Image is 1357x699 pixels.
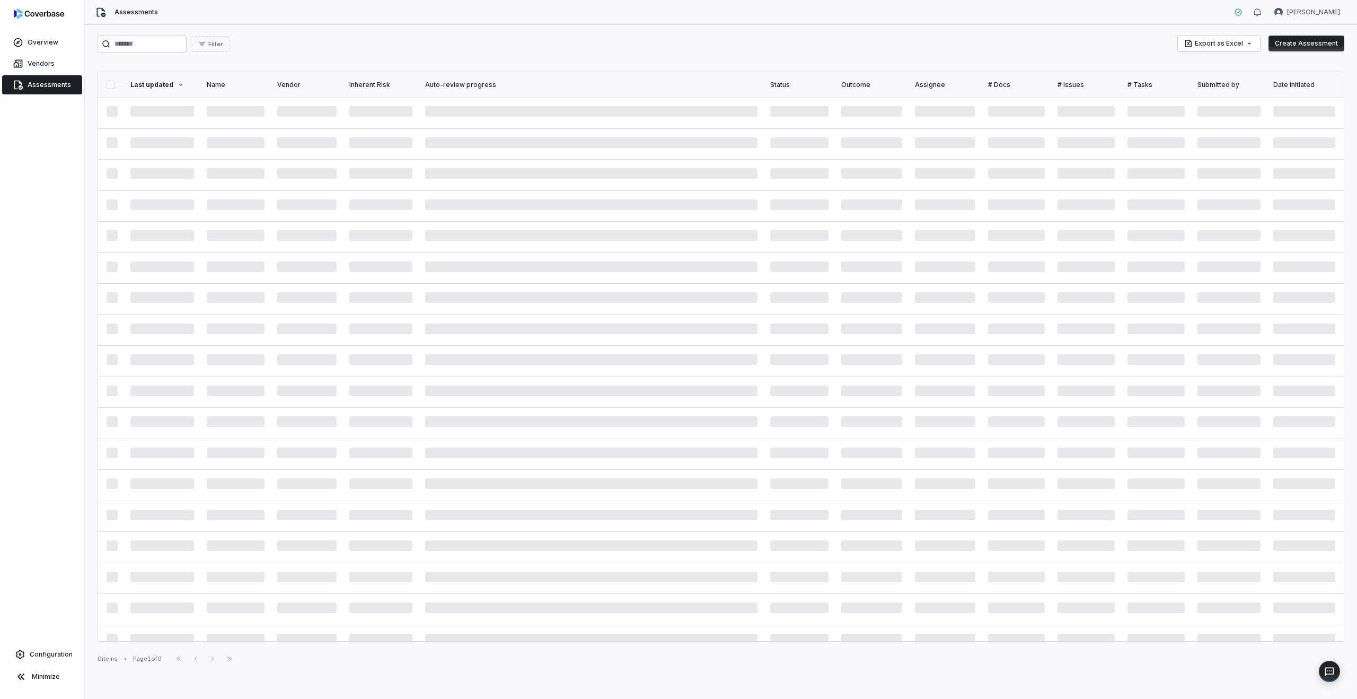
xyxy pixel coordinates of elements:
a: Vendors [2,54,82,73]
div: Assignee [915,81,976,89]
div: Status [770,81,829,89]
button: Export as Excel [1178,36,1260,51]
div: 0 items [98,655,118,663]
span: Assessments [28,81,71,89]
div: Page 1 of 0 [133,655,162,663]
div: # Issues [1058,81,1115,89]
span: Assessments [114,8,158,16]
div: Last updated [130,81,194,89]
img: logo-D7KZi-bG.svg [14,8,64,19]
div: • [124,655,127,662]
span: Minimize [32,672,60,681]
button: Filter [191,36,230,52]
a: Assessments [2,75,82,94]
span: Overview [28,38,58,47]
button: Minimize [4,666,80,687]
span: Filter [208,40,223,48]
a: Configuration [4,645,80,664]
button: Create Assessment [1268,36,1344,51]
div: Submitted by [1197,81,1261,89]
a: Overview [2,33,82,52]
div: # Tasks [1127,81,1185,89]
div: Name [207,81,265,89]
div: Date initiated [1273,81,1335,89]
span: Configuration [30,650,73,659]
div: Auto-review progress [425,81,757,89]
div: # Docs [988,81,1045,89]
button: Lili Jiang avatar[PERSON_NAME] [1268,4,1346,20]
span: [PERSON_NAME] [1287,8,1340,16]
span: Vendors [28,59,55,68]
div: Vendor [277,81,337,89]
div: Outcome [841,81,902,89]
div: Inherent Risk [349,81,412,89]
img: Lili Jiang avatar [1274,8,1283,16]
